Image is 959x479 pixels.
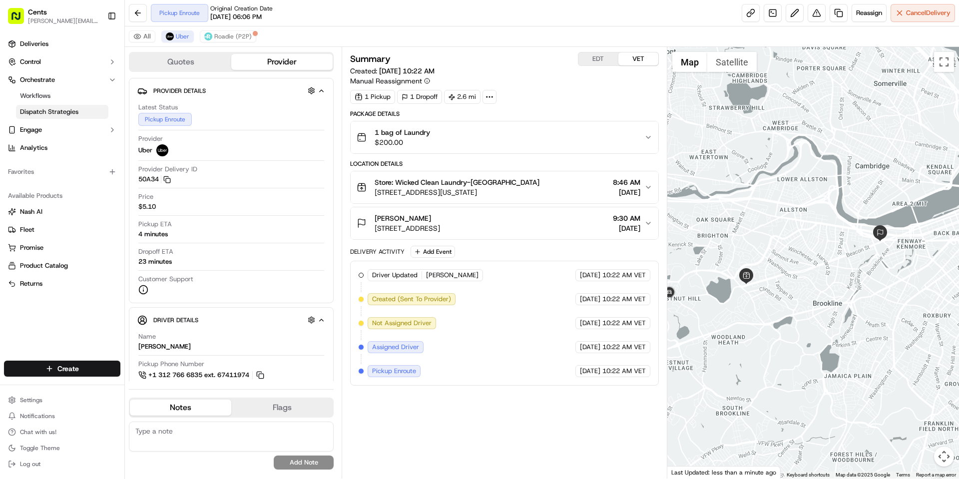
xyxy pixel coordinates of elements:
button: Settings [4,393,120,407]
div: 4 minutes [138,230,168,239]
button: 50A34 [138,175,171,184]
span: Provider [138,134,163,143]
span: [PERSON_NAME][EMAIL_ADDRESS][PERSON_NAME][DOMAIN_NAME] [28,17,99,25]
span: Returns [20,279,42,288]
h3: Summary [350,54,391,63]
span: Uber [138,146,152,155]
span: [DATE] [88,182,109,190]
button: Create [4,361,120,377]
div: 1 Dropoff [397,90,442,104]
button: Roadie (P2P) [200,30,256,42]
button: Uber [161,30,194,42]
a: +1 312 766 6835 ext. 67411974 [138,370,266,381]
button: Nash AI [4,204,120,220]
span: Manual Reassignment [350,76,422,86]
span: Created: [350,66,435,76]
input: Got a question? Start typing here... [26,64,180,75]
span: [DATE] [114,155,134,163]
a: 💻API Documentation [80,219,164,237]
span: • [108,155,112,163]
a: Nash AI [8,207,116,216]
span: API Documentation [94,223,160,233]
button: Log out [4,457,120,471]
span: Store: Wicked Clean Laundry-[GEOGRAPHIC_DATA] [375,177,539,187]
img: 1736555255976-a54dd68f-1ca7-489b-9aae-adbdc363a1c4 [10,95,28,113]
div: Last Updated: less than a minute ago [667,466,781,479]
a: Deliveries [4,36,120,52]
button: Toggle fullscreen view [934,52,954,72]
button: Map camera controls [934,447,954,467]
span: Assigned Driver [372,343,419,352]
span: Pickup ETA [138,220,172,229]
span: Log out [20,460,40,468]
button: CancelDelivery [891,4,955,22]
div: 📗 [10,224,18,232]
span: Product Catalog [20,261,68,270]
div: 1 Pickup [350,90,395,104]
div: 2.6 mi [444,90,480,104]
span: Cancel Delivery [906,8,951,17]
span: Knowledge Base [20,223,76,233]
span: Price [138,192,153,201]
button: Fleet [4,222,120,238]
button: Quotes [130,54,231,70]
span: Latest Status [138,103,178,112]
button: Promise [4,240,120,256]
button: Add Event [411,246,455,258]
span: [PERSON_NAME] [426,271,479,280]
img: Nash [10,10,30,30]
div: 23 minutes [138,257,172,266]
span: Created (Sent To Provider) [372,295,451,304]
span: 10:22 AM VET [602,343,646,352]
button: Toggle Theme [4,441,120,455]
p: Welcome 👋 [10,40,182,56]
button: Provider [231,54,333,70]
span: Provider Delivery ID [138,165,197,174]
span: 10:22 AM VET [602,319,646,328]
button: Show street map [672,52,707,72]
span: Orchestrate [20,75,55,84]
span: [PERSON_NAME] [31,182,81,190]
button: Cents[PERSON_NAME][EMAIL_ADDRESS][PERSON_NAME][DOMAIN_NAME] [4,4,103,28]
span: Toggle Theme [20,444,60,452]
img: 1736555255976-a54dd68f-1ca7-489b-9aae-adbdc363a1c4 [20,155,28,163]
span: [DATE] [613,187,640,197]
span: 10:22 AM VET [602,295,646,304]
img: uber-new-logo.jpeg [166,32,174,40]
a: Workflows [16,89,108,103]
span: 1 bag of Laundry [375,127,430,137]
button: Keyboard shortcuts [787,472,830,479]
span: Roadie (P2P) [214,32,252,40]
span: Engage [20,125,42,134]
span: 10:22 AM VET [602,367,646,376]
span: Reassign [856,8,882,17]
button: VET [618,52,658,65]
div: Past conversations [10,130,67,138]
button: All [129,30,155,42]
div: Favorites [4,164,120,180]
span: Deliveries [20,39,48,48]
a: Analytics [4,140,120,156]
a: 📗Knowledge Base [6,219,80,237]
span: Fleet [20,225,34,234]
a: Product Catalog [8,261,116,270]
span: Pickup Enroute [372,367,416,376]
span: Original Creation Date [210,4,273,12]
span: Not Assigned Driver [372,319,432,328]
span: Dispatch Strategies [20,107,78,116]
button: Returns [4,276,120,292]
div: Start new chat [45,95,164,105]
button: 1 bag of Laundry$200.00 [351,121,658,153]
div: Package Details [350,110,658,118]
img: roadie-logo-v2.jpg [204,32,212,40]
button: Driver Details [137,312,325,328]
a: Dispatch Strategies [16,105,108,119]
div: Available Products [4,188,120,204]
img: 1736555255976-a54dd68f-1ca7-489b-9aae-adbdc363a1c4 [20,182,28,190]
div: Location Details [350,160,658,168]
a: Open this area in Google Maps (opens a new window) [670,466,703,479]
span: [DATE] 06:06 PM [210,12,262,21]
span: $200.00 [375,137,430,147]
button: Manual Reassignment [350,76,430,86]
div: We're available if you need us! [45,105,137,113]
